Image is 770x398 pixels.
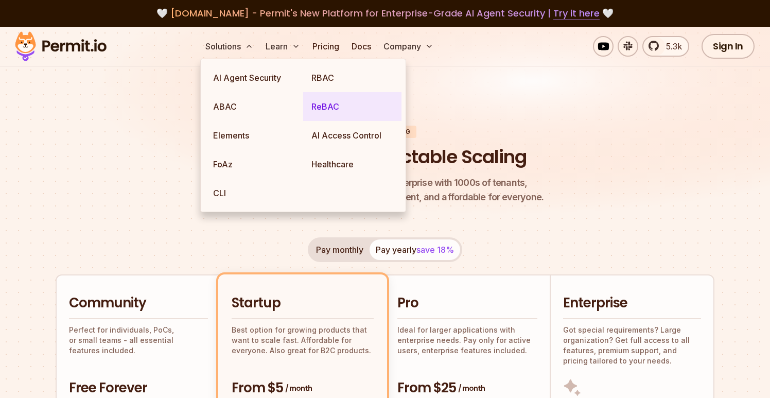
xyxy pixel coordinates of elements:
div: 🤍 🤍 [25,6,745,21]
span: 5.3k [660,40,682,53]
button: Pay monthly [310,239,370,260]
h2: Startup [232,294,374,313]
a: CLI [205,179,303,207]
p: Best option for growing products that want to scale fast. Affordable for everyone. Also great for... [232,325,374,356]
a: Elements [205,121,303,150]
p: Got special requirements? Large organization? Get full access to all features, premium support, a... [563,325,701,366]
a: RBAC [303,63,401,92]
p: Perfect for individuals, PoCs, or small teams - all essential features included. [69,325,208,356]
h2: Enterprise [563,294,701,313]
h3: From $5 [232,379,374,397]
a: AI Access Control [303,121,401,150]
span: [DOMAIN_NAME] - Permit's New Platform for Enterprise-Grade AI Agent Security | [170,7,600,20]
a: Sign In [702,34,755,59]
button: Company [379,36,437,57]
h3: From $25 [397,379,537,397]
span: / month [458,383,485,393]
button: Solutions [201,36,257,57]
a: 5.3k [642,36,689,57]
a: AI Agent Security [205,63,303,92]
a: Try it here [553,7,600,20]
p: Ideal for larger applications with enterprise needs. Pay only for active users, enterprise featur... [397,325,537,356]
a: FoAz [205,150,303,179]
button: Learn [261,36,304,57]
a: Docs [347,36,375,57]
h3: Free Forever [69,379,208,397]
h2: Pro [397,294,537,313]
img: Permit logo [10,29,111,64]
span: / month [285,383,312,393]
a: Pricing [308,36,343,57]
h2: Community [69,294,208,313]
a: ReBAC [303,92,401,121]
a: Healthcare [303,150,401,179]
a: ABAC [205,92,303,121]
